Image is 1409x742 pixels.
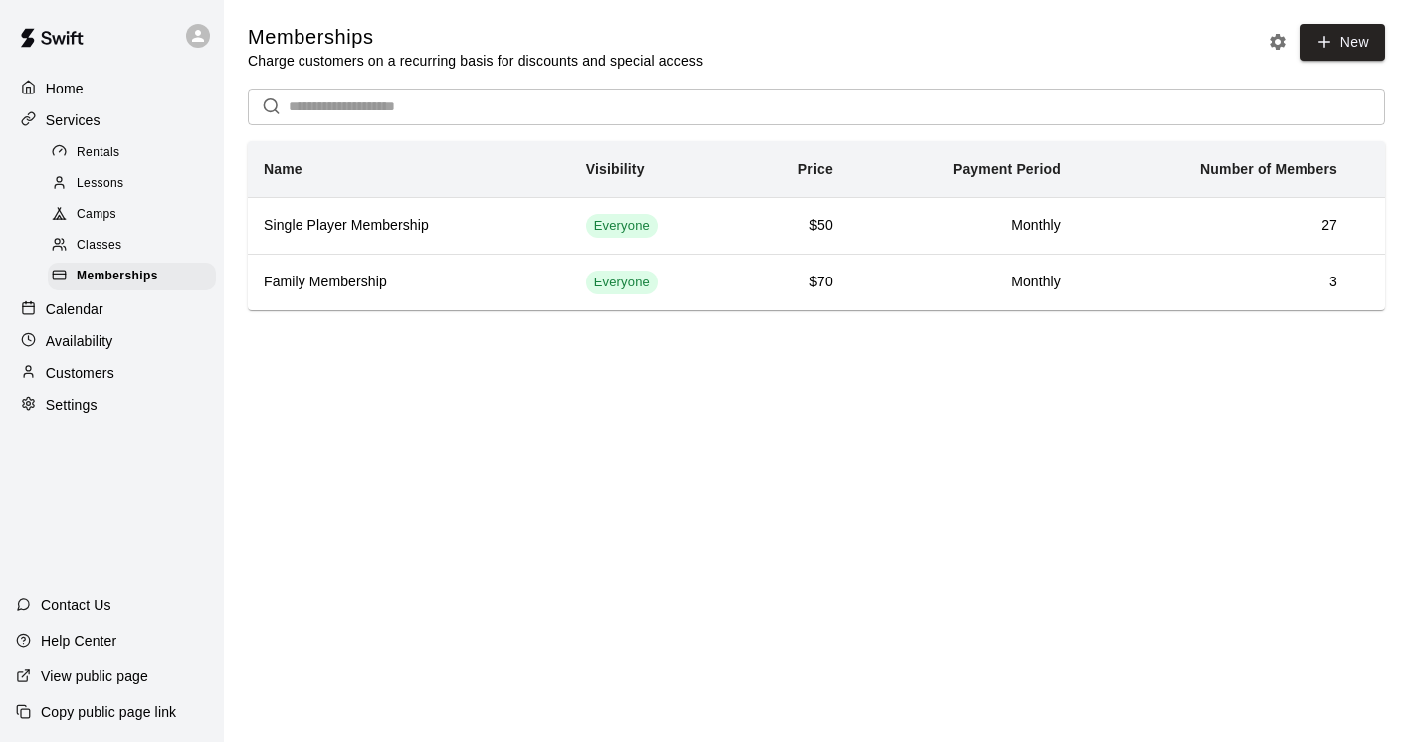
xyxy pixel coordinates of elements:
a: Classes [48,231,224,262]
a: New [1300,24,1385,61]
a: Memberships [48,262,224,292]
b: Price [798,161,833,177]
p: Contact Us [41,595,111,615]
h6: Monthly [865,215,1061,237]
h6: 27 [1093,215,1337,237]
div: Classes [48,232,216,260]
p: Customers [46,363,114,383]
p: Settings [46,395,98,415]
h6: Monthly [865,272,1061,293]
b: Number of Members [1200,161,1337,177]
h6: Single Player Membership [264,215,554,237]
b: Payment Period [953,161,1061,177]
h5: Memberships [248,24,703,51]
p: Availability [46,331,113,351]
a: Lessons [48,168,224,199]
span: Everyone [586,217,658,236]
span: Memberships [77,267,158,286]
p: Copy public page link [41,702,176,722]
a: Rentals [48,137,224,168]
p: Charge customers on a recurring basis for discounts and special access [248,51,703,71]
span: Rentals [77,143,120,163]
b: Visibility [586,161,645,177]
h6: $50 [755,215,833,237]
a: Home [16,74,208,103]
button: Memberships settings [1263,27,1293,57]
span: Lessons [77,174,124,194]
table: simple table [248,141,1385,310]
h6: 3 [1093,272,1337,293]
div: Rentals [48,139,216,167]
a: Services [16,105,208,135]
div: This membership is visible to all customers [586,214,658,238]
p: Help Center [41,631,116,650]
div: Lessons [48,170,216,198]
b: Name [264,161,302,177]
span: Classes [77,236,121,256]
span: Everyone [586,274,658,292]
h6: $70 [755,272,833,293]
div: This membership is visible to all customers [586,271,658,294]
span: Camps [77,205,116,225]
h6: Family Membership [264,272,554,293]
div: Camps [48,201,216,229]
p: View public page [41,666,148,686]
p: Services [46,110,101,130]
p: Calendar [46,299,103,319]
a: Availability [16,326,208,356]
a: Calendar [16,294,208,324]
div: Memberships [48,263,216,290]
a: Camps [48,200,224,231]
p: Home [46,79,84,98]
a: Settings [16,390,208,420]
a: Customers [16,358,208,388]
